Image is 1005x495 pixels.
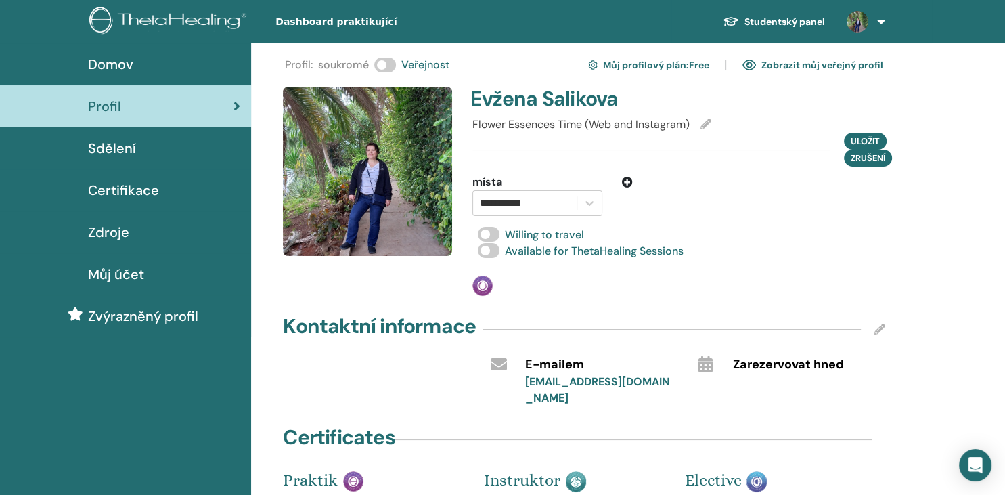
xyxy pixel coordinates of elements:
a: [EMAIL_ADDRESS][DOMAIN_NAME] [525,374,670,405]
span: Praktik [283,471,338,490]
img: eye.svg [742,59,756,71]
span: Dashboard praktikující [275,15,478,29]
span: Veřejnost [401,57,449,73]
h4: Certificates [283,425,395,450]
div: Open Intercom Messenger [959,449,991,481]
span: Certifikace [88,180,159,200]
button: zrušení [844,150,892,167]
span: Můj účet [88,264,144,284]
img: default.jpg [847,11,868,33]
span: místa [472,174,502,190]
span: Zdroje [88,222,129,242]
img: graduation-cap-white.svg [723,16,739,27]
img: cog.svg [588,58,598,72]
span: Instruktor [484,471,560,490]
img: default.jpg [283,87,452,256]
span: Elective [684,471,741,490]
span: Willing to travel [505,228,584,242]
button: Uložit [844,133,887,150]
span: Flower Essences Time (Web and Instagram) [472,117,690,131]
span: Zarezervovat hned [733,356,844,374]
span: Domov [88,54,133,74]
a: Můj profilový plán:Free [588,54,709,76]
span: zrušení [851,152,885,164]
a: Studentský panel [712,9,836,35]
span: Zvýrazněný profil [88,306,198,326]
span: Sdělení [88,138,136,158]
span: Profil [88,96,121,116]
h4: Evžena Salikova [470,87,671,111]
span: Profil : [285,57,313,73]
h4: Kontaktní informace [283,314,476,339]
span: soukromé [318,57,369,73]
span: E-mailem [525,356,584,374]
span: Available for ThetaHealing Sessions [505,244,684,258]
span: Uložit [851,135,880,147]
img: logo.png [89,7,251,37]
a: Zobrazit můj veřejný profil [742,54,883,76]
